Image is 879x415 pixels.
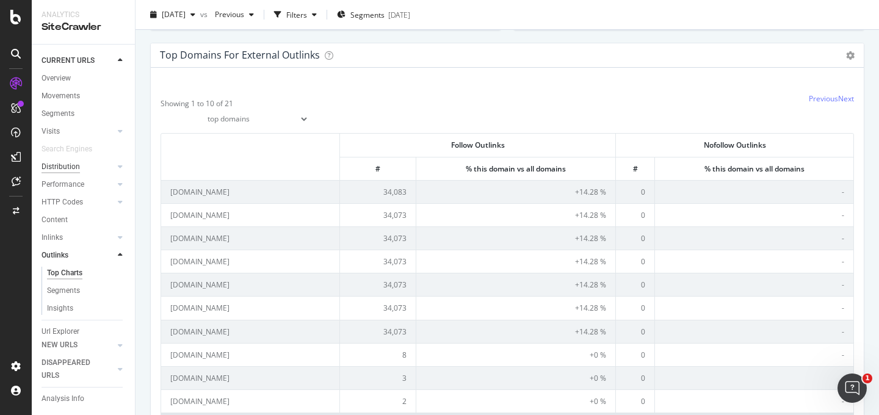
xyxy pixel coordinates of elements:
div: Url Explorer [42,325,79,338]
td: +14.28 % [416,296,616,319]
a: Distribution [42,161,114,173]
div: Filters [286,9,307,20]
td: [DOMAIN_NAME] [161,203,340,226]
td: 0 [616,320,655,343]
a: DISAPPEARED URLS [42,356,114,382]
td: 0 [616,296,655,319]
td: 0 [616,226,655,250]
td: - [655,320,853,343]
td: 0 [616,343,655,366]
a: NEW URLS [42,339,114,352]
a: Search Engines [42,143,104,156]
td: 8 [340,343,416,366]
td: - [655,203,853,226]
td: 34,073 [340,320,416,343]
th: % this domain vs all domains [655,157,853,180]
td: - [655,226,853,250]
td: [DOMAIN_NAME] [161,296,340,319]
div: Analytics [42,10,125,20]
div: DISAPPEARED URLS [42,356,103,382]
div: Content [42,214,68,226]
div: Distribution [42,161,80,173]
td: [DOMAIN_NAME] [161,250,340,273]
td: [DOMAIN_NAME] [161,343,340,366]
th: # [340,157,416,180]
td: [DOMAIN_NAME] [161,320,340,343]
td: - [655,273,853,296]
td: 0 [616,180,655,203]
th: Follow Outlinks [340,134,616,156]
td: +14.28 % [416,226,616,250]
div: CURRENT URLS [42,54,95,67]
td: +0 % [416,389,616,413]
th: % this domain vs all domains [416,157,616,180]
td: [DOMAIN_NAME] [161,180,340,203]
td: +14.28 % [416,180,616,203]
a: Visits [42,125,114,138]
td: - [655,366,853,389]
td: 34,073 [340,296,416,319]
td: +0 % [416,366,616,389]
div: Segments [47,284,80,297]
td: 34,073 [340,273,416,296]
a: Movements [42,90,126,103]
td: 34,073 [340,203,416,226]
div: HTTP Codes [42,196,83,209]
span: 2025 Sep. 3rd [162,9,186,20]
td: 2 [340,389,416,413]
a: Content [42,214,126,226]
td: [DOMAIN_NAME] [161,273,340,296]
div: Analysis Info [42,392,84,405]
td: 34,073 [340,226,416,250]
td: 34,083 [340,180,416,203]
span: vs [200,9,210,20]
div: Inlinks [42,231,63,244]
div: Outlinks [42,249,68,262]
div: Performance [42,178,84,191]
a: Overview [42,72,126,85]
div: Showing 1 to 10 of 21 [161,93,233,109]
div: [DATE] [388,9,410,20]
div: Insights [47,302,73,315]
a: Inlinks [42,231,114,244]
a: Url Explorer [42,325,126,338]
iframe: Intercom live chat [837,374,867,403]
a: Segments [47,284,126,297]
a: Performance [42,178,114,191]
a: Previous [809,93,838,104]
div: Segments [42,107,74,120]
h4: Top Domains for External Outlinks [160,47,320,63]
td: +0 % [416,343,616,366]
a: Analysis Info [42,392,126,405]
div: Overview [42,72,71,85]
td: +14.28 % [416,250,616,273]
td: [DOMAIN_NAME] [161,226,340,250]
td: - [655,389,853,413]
td: [DOMAIN_NAME] [161,389,340,413]
td: 3 [340,366,416,389]
td: 0 [616,273,655,296]
button: Previous [210,5,259,24]
td: +14.28 % [416,273,616,296]
td: 0 [616,389,655,413]
td: [DOMAIN_NAME] [161,366,340,389]
div: NEW URLS [42,339,78,352]
div: Movements [42,90,80,103]
td: 0 [616,203,655,226]
td: - [655,180,853,203]
i: Options [846,51,855,60]
a: HTTP Codes [42,196,114,209]
td: 0 [616,250,655,273]
th: # [616,157,655,180]
div: Search Engines [42,143,92,156]
td: +14.28 % [416,320,616,343]
td: 0 [616,366,655,389]
a: Top Charts [47,267,126,280]
td: 34,073 [340,250,416,273]
th: Nofollow Outlinks [616,134,853,156]
a: Insights [47,302,126,315]
span: 1 [863,374,872,383]
button: Segments[DATE] [332,5,415,24]
td: - [655,343,853,366]
button: [DATE] [145,5,200,24]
